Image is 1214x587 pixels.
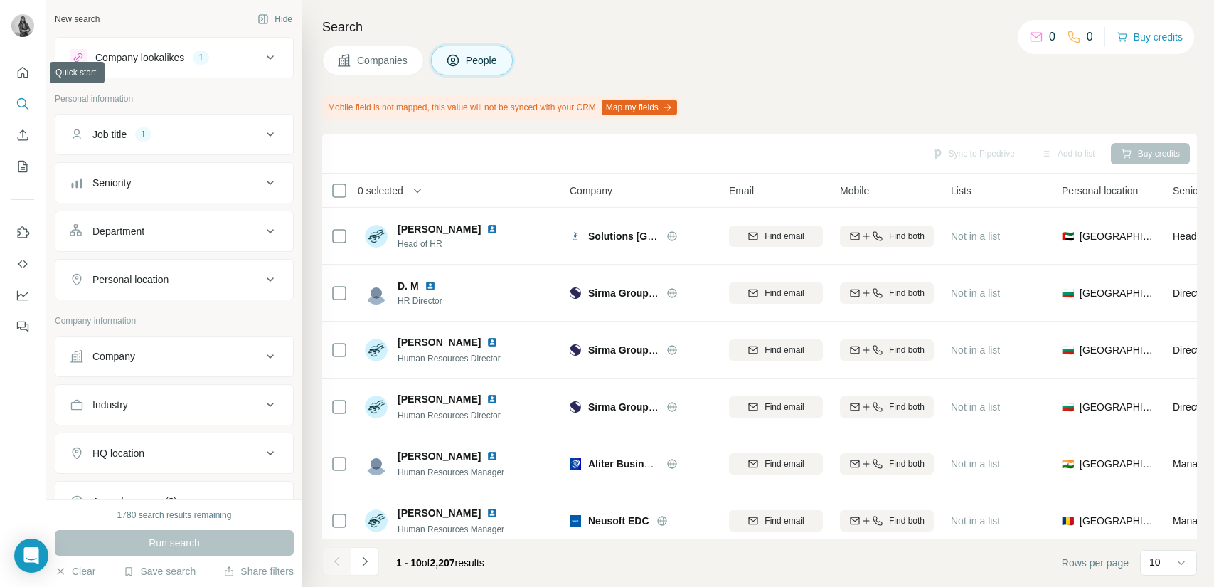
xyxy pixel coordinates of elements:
span: [GEOGRAPHIC_DATA] [1080,229,1156,243]
span: Solutions [GEOGRAPHIC_DATA] [588,231,742,242]
button: Find email [729,282,823,304]
button: Find email [729,453,823,475]
button: Use Surfe on LinkedIn [11,220,34,245]
button: Clear [55,564,95,578]
img: Logo of Sirma Group Holding JSC [570,287,581,299]
span: Not in a list [951,401,1000,413]
span: Find email [765,458,804,470]
span: of [422,557,430,569]
span: Not in a list [951,344,1000,356]
span: 🇧🇬 [1062,400,1074,414]
img: Avatar [365,225,388,248]
span: Human Resources Manager [398,467,504,477]
img: Logo of Solutions Middle East [570,231,581,242]
span: 🇦🇪 [1062,229,1074,243]
span: 🇧🇬 [1062,343,1074,357]
span: Rows per page [1062,556,1129,570]
button: My lists [11,154,34,179]
img: Logo of Sirma Group Holding JSC [570,344,581,356]
div: Seniority [92,176,131,190]
span: Aliter Business Solutions [588,458,709,470]
button: Find both [840,453,934,475]
span: 🇷🇴 [1062,514,1074,528]
button: Industry [55,388,293,422]
span: Lists [951,184,971,198]
button: Hide [247,9,302,30]
span: [GEOGRAPHIC_DATA] [1080,457,1156,471]
button: Quick start [11,60,34,85]
img: Avatar [365,339,388,361]
button: Find email [729,339,823,361]
img: LinkedIn logo [486,223,498,235]
span: Neusoft EDC [588,514,649,528]
button: Job title1 [55,117,293,152]
span: Find email [765,230,804,243]
div: Department [92,224,144,238]
button: Use Surfe API [11,251,34,277]
span: [PERSON_NAME] [398,506,481,520]
img: LinkedIn logo [486,450,498,462]
img: LinkedIn logo [425,280,436,292]
span: Human Resources Director [398,411,501,421]
span: Sirma Group Holding JSC [588,287,710,299]
span: Find both [889,230,925,243]
img: Avatar [365,396,388,418]
img: Logo of Neusoft EDC [570,515,581,527]
span: Manager [1173,515,1212,527]
span: Sirma Group Holding JSC [588,344,710,356]
div: Personal location [92,273,169,287]
span: Human Resources Director [398,354,501,364]
span: [PERSON_NAME] [398,392,481,406]
span: 2,207 [430,557,455,569]
button: Buy credits [1117,27,1183,47]
button: Feedback [11,314,34,339]
div: Open Intercom Messenger [14,539,48,573]
div: Mobile field is not mapped, this value will not be synced with your CRM [322,95,680,120]
span: Head [1173,231,1196,242]
p: 10 [1149,555,1161,569]
div: 1 [135,128,151,141]
img: LinkedIn logo [486,507,498,519]
button: Company lookalikes1 [55,41,293,75]
span: Director [1173,344,1208,356]
span: 1 - 10 [396,557,422,569]
span: People [466,53,499,68]
img: LinkedIn logo [486,393,498,405]
button: Find both [840,396,934,418]
p: Personal information [55,92,294,105]
span: Companies [357,53,409,68]
span: Find both [889,458,925,470]
button: Share filters [223,564,294,578]
span: Head of HR [398,238,515,250]
span: [GEOGRAPHIC_DATA] [1080,286,1156,300]
button: Company [55,339,293,374]
button: Find both [840,282,934,304]
h4: Search [322,17,1197,37]
span: Not in a list [951,458,1000,470]
span: Find email [765,344,804,356]
span: Find both [889,514,925,527]
p: 0 [1049,28,1055,46]
span: Find both [889,344,925,356]
button: Find email [729,226,823,247]
span: [GEOGRAPHIC_DATA] [1080,514,1156,528]
span: Director [1173,287,1208,299]
p: Company information [55,314,294,327]
span: 0 selected [358,184,403,198]
div: Company [92,349,135,364]
div: Industry [92,398,128,412]
span: Personal location [1062,184,1138,198]
span: Manager [1173,458,1212,470]
span: Email [729,184,754,198]
span: HR Director [398,295,453,307]
button: Department [55,214,293,248]
button: Find email [729,510,823,532]
span: Not in a list [951,231,1000,242]
img: Avatar [11,14,34,37]
span: 🇧🇬 [1062,286,1074,300]
span: Seniority [1173,184,1211,198]
button: Seniority [55,166,293,200]
img: Logo of Sirma Group Holding JSC [570,401,581,413]
span: Find email [765,287,804,300]
div: Annual revenue ($) [92,495,177,509]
